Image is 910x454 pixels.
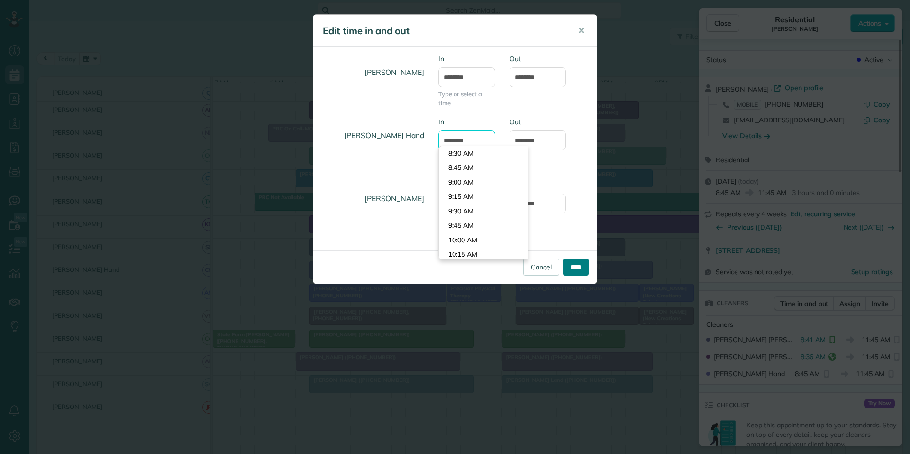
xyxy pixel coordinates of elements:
[438,117,495,127] label: In
[439,189,528,204] li: 9:15 AM
[510,117,566,127] label: Out
[510,54,566,64] label: Out
[320,185,424,212] h4: [PERSON_NAME]
[320,122,424,149] h4: [PERSON_NAME] Hand
[439,146,528,161] li: 8:30 AM
[438,90,495,108] span: Type or select a time
[578,25,585,36] span: ✕
[439,247,528,262] li: 10:15 AM
[439,204,528,219] li: 9:30 AM
[439,160,528,175] li: 8:45 AM
[523,259,559,276] a: Cancel
[438,54,495,64] label: In
[439,218,528,233] li: 9:45 AM
[320,59,424,86] h4: [PERSON_NAME]
[439,233,528,248] li: 10:00 AM
[510,180,566,190] label: Out
[439,175,528,190] li: 9:00 AM
[323,24,564,37] h5: Edit time in and out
